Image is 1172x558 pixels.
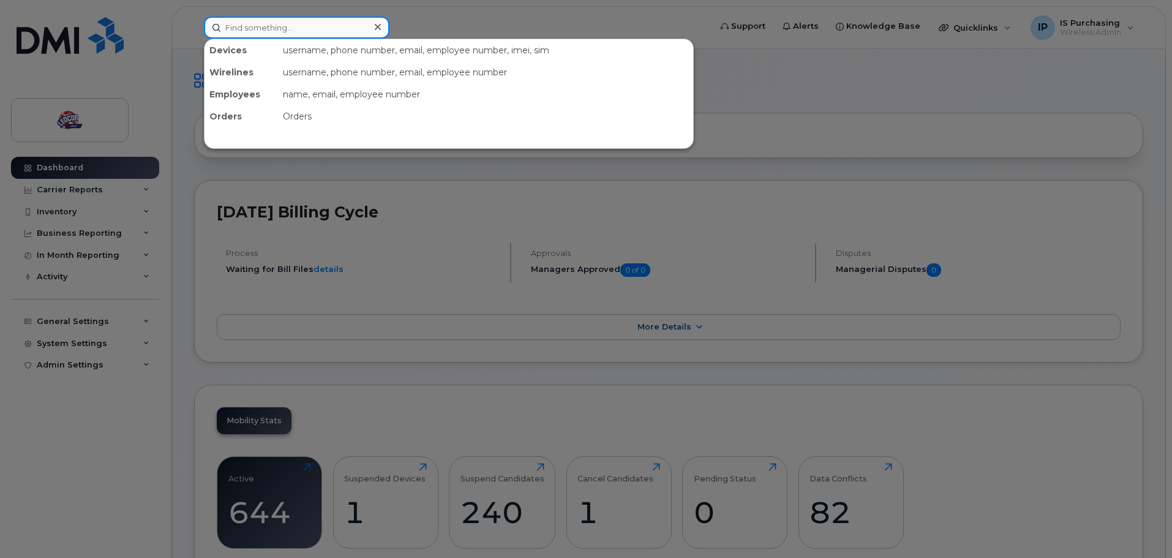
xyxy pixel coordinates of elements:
[205,39,278,61] div: Devices
[205,61,278,83] div: Wirelines
[278,39,693,61] div: username, phone number, email, employee number, imei, sim
[278,83,693,105] div: name, email, employee number
[278,105,693,127] div: Orders
[205,83,278,105] div: Employees
[205,105,278,127] div: Orders
[278,61,693,83] div: username, phone number, email, employee number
